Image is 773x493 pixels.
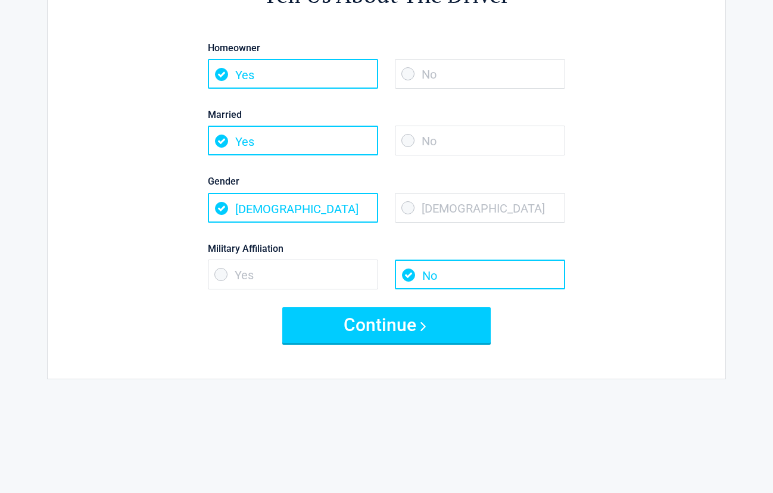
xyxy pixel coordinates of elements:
span: [DEMOGRAPHIC_DATA] [208,193,378,223]
span: No [395,260,565,289]
span: Yes [208,59,378,89]
span: No [395,126,565,155]
label: Married [208,107,565,123]
label: Gender [208,173,565,189]
span: No [395,59,565,89]
span: [DEMOGRAPHIC_DATA] [395,193,565,223]
span: Yes [208,126,378,155]
label: Military Affiliation [208,241,565,257]
span: Yes [208,260,378,289]
button: Continue [282,307,491,343]
label: Homeowner [208,40,565,56]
